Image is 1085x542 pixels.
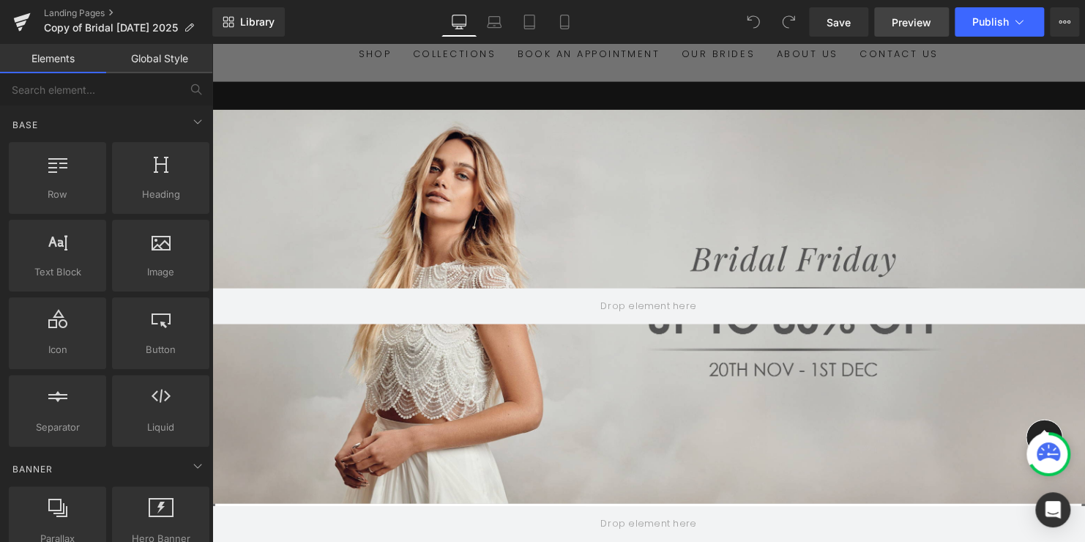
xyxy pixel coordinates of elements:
span: Library [240,15,275,29]
a: New Library [212,7,285,37]
button: More [1050,7,1079,37]
span: Row [13,187,102,202]
div: Open Intercom Messenger [1035,492,1070,527]
span: Text Block [13,264,102,280]
span: Heading [116,187,205,202]
a: Laptop [477,7,512,37]
span: Preview [892,15,931,30]
span: Separator [13,420,102,435]
span: Liquid [116,420,205,435]
span: Base [11,118,40,132]
a: Preview [874,7,949,37]
span: Publish [972,16,1009,28]
span: Copy of Bridal [DATE] 2025 [44,22,178,34]
a: Landing Pages [44,7,212,19]
span: Button [116,342,205,357]
button: Publish [955,7,1044,37]
a: Mobile [547,7,582,37]
button: Redo [774,7,803,37]
a: Global Style [106,44,212,73]
a: Desktop [441,7,477,37]
a: Tablet [512,7,547,37]
span: Icon [13,342,102,357]
button: Undo [739,7,768,37]
span: Save [827,15,851,30]
span: Banner [11,462,54,476]
span: Image [116,264,205,280]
